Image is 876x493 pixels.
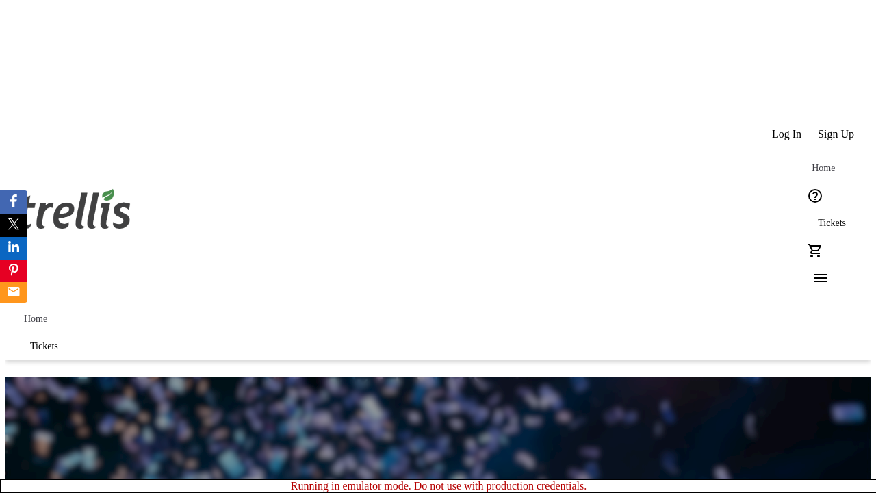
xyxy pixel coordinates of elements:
button: Menu [801,264,829,292]
span: Home [812,163,835,174]
a: Tickets [801,210,862,237]
span: Sign Up [818,128,854,140]
a: Tickets [14,333,75,360]
a: Home [801,155,845,182]
span: Tickets [30,341,58,352]
span: Home [24,314,47,325]
span: Tickets [818,218,846,229]
img: Orient E2E Organization eyCYpTSahW's Logo [14,174,136,242]
button: Sign Up [810,121,862,148]
span: Log In [772,128,801,140]
button: Cart [801,237,829,264]
a: Home [14,305,57,333]
button: Help [801,182,829,210]
button: Log In [764,121,810,148]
